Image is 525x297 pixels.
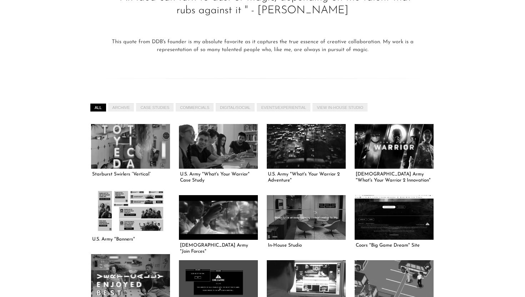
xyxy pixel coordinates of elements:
[268,242,345,249] h5: In-House Studio
[257,103,310,112] a: EVENTS/EXPERIENTIAL
[355,195,434,239] a: Coors "Big Game Dream" Site
[179,195,258,239] a: U.S. Army "Join Forces"
[216,103,255,112] a: DIGITAL/SOCIAL
[356,171,432,184] h5: [DEMOGRAPHIC_DATA] Army "What's Your Warrior 2 Innovation"
[92,171,169,178] h5: Starburst Swirlers “Vertical”
[108,103,134,112] a: ARCHIVE
[91,189,170,233] a: U.S. Army "Banners"
[267,195,346,239] a: In-House Studio
[268,171,345,184] h5: U.S. Army "What's Your Warrior 2 Adventure"
[180,242,257,255] h5: [DEMOGRAPHIC_DATA] Army "Join Forces"
[92,236,169,243] h5: U.S. Army "Banners"
[356,242,432,249] h5: Coors "Big Game Dream" Site
[91,124,170,168] a: Starburst Swirlers “Vertical”
[267,124,346,168] a: U.S. Army "What's Your Warrior 2 Adventure"
[355,124,434,168] a: U.S. Army "What's Your Warrior 2 Innovation"
[179,124,258,168] a: U.S. Army "What's Your Warrior" Case Study
[136,103,174,112] a: CASE STUDIES
[176,103,214,112] a: COMMERCIALS
[90,103,106,112] a: All
[180,171,257,184] h5: U.S. Army "What's Your Warrior" Case Study
[89,36,436,56] div: This quote from DDB's founder is my absolute favorite as it captures the true essence of creative...
[312,103,367,112] a: View In-House Studio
